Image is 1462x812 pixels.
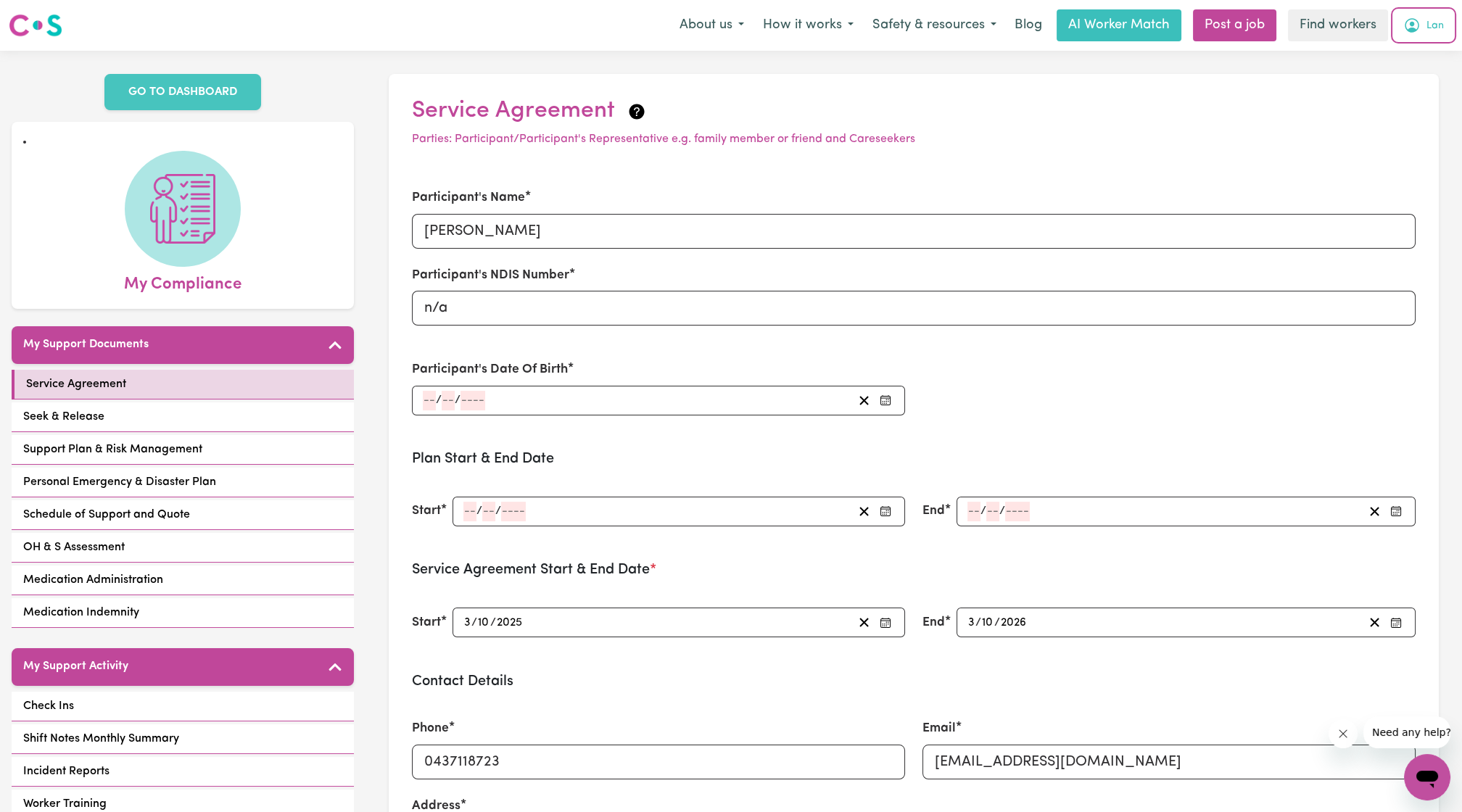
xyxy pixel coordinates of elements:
span: Check Ins [23,697,74,715]
button: Safety & resources [863,10,1006,41]
label: Participant's NDIS Number [412,266,569,285]
input: -- [986,502,999,521]
p: Parties: Participant/Participant's Representative e.g. family member or friend and Careseekers [412,130,1416,148]
input: ---- [496,613,524,632]
a: My Compliance [23,151,342,297]
span: / [455,394,461,407]
span: / [994,616,1000,629]
input: -- [981,613,994,632]
span: Need any help? [9,10,88,22]
span: / [999,505,1005,518]
span: / [495,505,501,518]
label: End [922,502,945,521]
span: / [436,394,442,407]
span: Lan [1426,18,1444,34]
a: Incident Reports [12,757,354,787]
a: Post a job [1193,9,1276,41]
a: Medication Administration [12,565,354,595]
input: -- [463,613,471,632]
span: Seek & Release [23,408,104,426]
input: -- [463,502,476,521]
input: ---- [461,391,485,410]
a: Support Plan & Risk Management [12,435,354,465]
span: Service Agreement [26,376,126,393]
label: Participant's Date Of Birth [412,360,568,379]
span: Schedule of Support and Quote [23,506,190,523]
span: Shift Notes Monthly Summary [23,730,179,747]
button: My Account [1394,10,1453,41]
iframe: Button to launch messaging window [1404,754,1450,800]
a: OH & S Assessment [12,533,354,563]
a: Personal Emergency & Disaster Plan [12,468,354,497]
span: Personal Emergency & Disaster Plan [23,473,216,491]
input: -- [967,613,975,632]
a: Schedule of Support and Quote [12,500,354,530]
iframe: Message from company [1363,716,1450,748]
span: Medication Administration [23,571,163,589]
h3: Contact Details [412,673,1416,690]
a: Check Ins [12,692,354,721]
span: Support Plan & Risk Management [23,441,202,458]
input: ---- [1005,502,1030,521]
a: Shift Notes Monthly Summary [12,724,354,754]
label: Start [412,613,441,632]
input: -- [477,613,490,632]
label: End [922,613,945,632]
a: Careseekers logo [9,9,62,42]
span: OH & S Assessment [23,539,125,556]
span: Incident Reports [23,763,110,780]
span: / [471,616,477,629]
button: About us [670,10,753,41]
button: My Support Documents [12,326,354,364]
input: -- [482,502,495,521]
span: Medication Indemnity [23,604,139,621]
button: My Support Activity [12,648,354,686]
h2: Service Agreement [412,97,1416,125]
h5: My Support Activity [23,660,128,674]
span: My Compliance [124,267,241,297]
img: Careseekers logo [9,12,62,38]
iframe: Close message [1329,719,1358,748]
label: Phone [412,719,449,738]
input: -- [423,391,436,410]
label: Participant's Name [412,188,525,207]
label: Start [412,502,441,521]
input: -- [967,502,980,521]
a: Medication Indemnity [12,598,354,628]
input: ---- [501,502,526,521]
span: / [975,616,981,629]
span: / [980,505,986,518]
span: / [490,616,496,629]
input: -- [442,391,455,410]
h5: My Support Documents [23,338,149,352]
button: How it works [753,10,863,41]
label: Email [922,719,956,738]
span: / [476,505,482,518]
a: Blog [1006,9,1051,41]
a: Service Agreement [12,370,354,399]
a: GO TO DASHBOARD [104,74,261,110]
a: Seek & Release [12,402,354,432]
input: ---- [1000,613,1028,632]
h3: Service Agreement Start & End Date [412,561,1416,579]
h3: Plan Start & End Date [412,450,1416,468]
a: Find workers [1288,9,1388,41]
a: AI Worker Match [1057,9,1181,41]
